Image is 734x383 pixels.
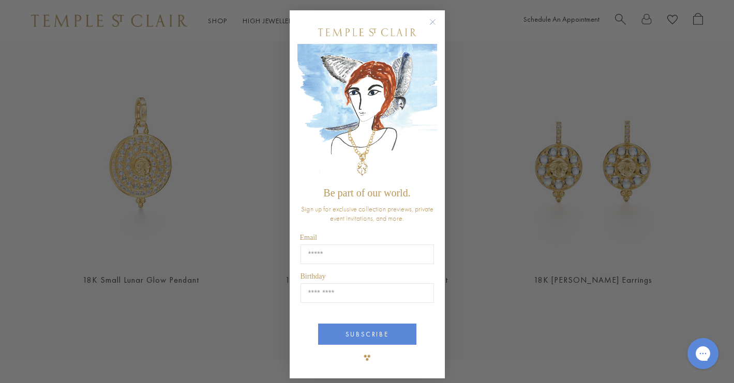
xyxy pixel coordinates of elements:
[301,204,433,223] span: Sign up for exclusive collection previews, private event invitations, and more.
[357,347,378,368] img: TSC
[297,44,437,182] img: c4a9eb12-d91a-4d4a-8ee0-386386f4f338.jpeg
[301,244,434,264] input: Email
[301,272,326,280] span: Birthday
[318,28,416,36] img: Temple St. Clair
[323,187,410,198] span: Be part of our world.
[318,324,416,345] button: SUBSCRIBE
[431,21,444,34] button: Close dialog
[682,334,724,373] iframe: Gorgias live chat messenger
[300,234,317,241] span: Email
